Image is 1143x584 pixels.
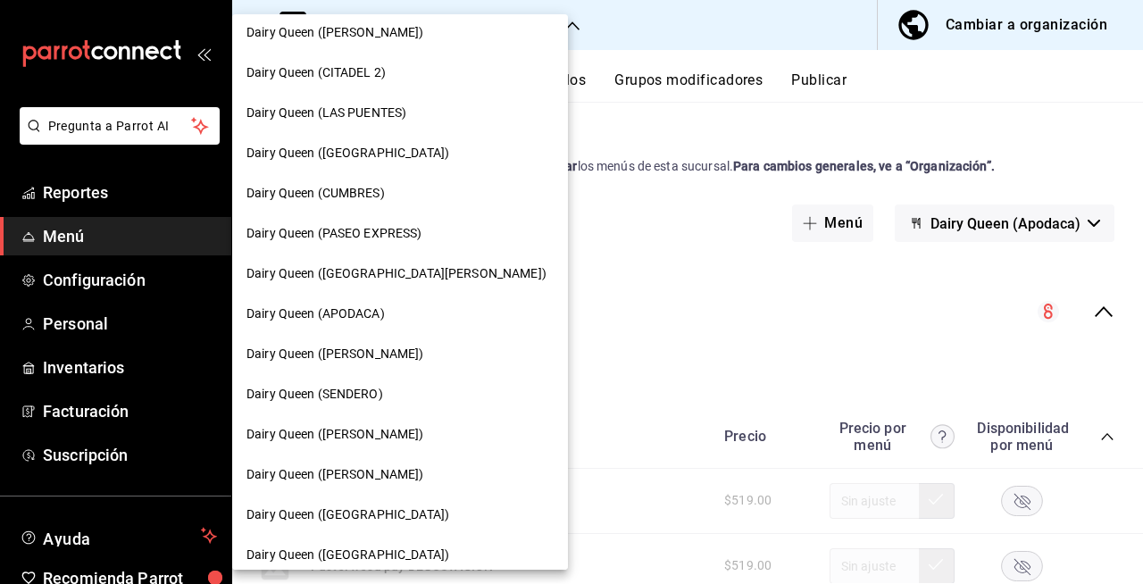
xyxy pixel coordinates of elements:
[246,305,385,323] span: Dairy Queen (APODACA)
[246,465,424,484] span: Dairy Queen ([PERSON_NAME])
[246,425,424,444] span: Dairy Queen ([PERSON_NAME])
[246,23,424,42] span: Dairy Queen ([PERSON_NAME])
[232,414,568,455] div: Dairy Queen ([PERSON_NAME])
[232,495,568,535] div: Dairy Queen ([GEOGRAPHIC_DATA])
[232,173,568,213] div: Dairy Queen (CUMBRES)
[246,505,449,524] span: Dairy Queen ([GEOGRAPHIC_DATA])
[232,133,568,173] div: Dairy Queen ([GEOGRAPHIC_DATA])
[246,144,449,163] span: Dairy Queen ([GEOGRAPHIC_DATA])
[246,345,424,363] span: Dairy Queen ([PERSON_NAME])
[246,184,385,203] span: Dairy Queen (CUMBRES)
[246,224,422,243] span: Dairy Queen (PASEO EXPRESS)
[232,455,568,495] div: Dairy Queen ([PERSON_NAME])
[232,53,568,93] div: Dairy Queen (CITADEL 2)
[232,213,568,254] div: Dairy Queen (PASEO EXPRESS)
[246,264,546,283] span: Dairy Queen ([GEOGRAPHIC_DATA][PERSON_NAME])
[246,104,406,122] span: Dairy Queen (LAS PUENTES)
[246,385,383,404] span: Dairy Queen (SENDERO)
[232,254,568,294] div: Dairy Queen ([GEOGRAPHIC_DATA][PERSON_NAME])
[246,63,386,82] span: Dairy Queen (CITADEL 2)
[246,546,449,564] span: Dairy Queen ([GEOGRAPHIC_DATA])
[232,334,568,374] div: Dairy Queen ([PERSON_NAME])
[232,294,568,334] div: Dairy Queen (APODACA)
[232,374,568,414] div: Dairy Queen (SENDERO)
[232,535,568,575] div: Dairy Queen ([GEOGRAPHIC_DATA])
[232,13,568,53] div: Dairy Queen ([PERSON_NAME])
[232,93,568,133] div: Dairy Queen (LAS PUENTES)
